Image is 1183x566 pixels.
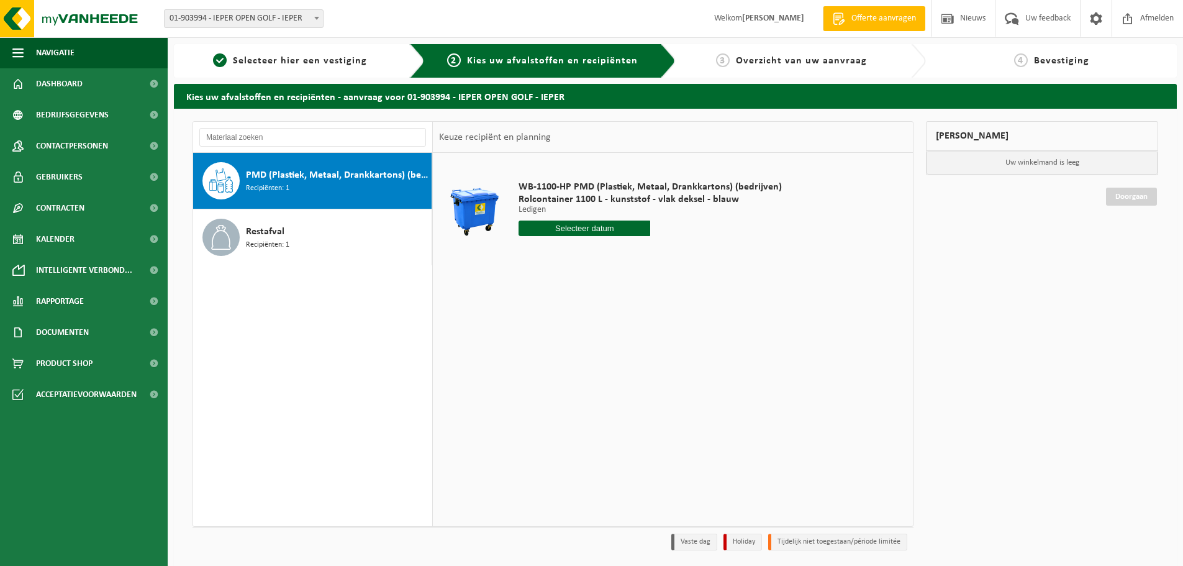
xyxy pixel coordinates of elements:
div: Keuze recipiënt en planning [433,122,557,153]
span: PMD (Plastiek, Metaal, Drankkartons) (bedrijven) [246,168,428,183]
span: 3 [716,53,730,67]
span: Rapportage [36,286,84,317]
span: Navigatie [36,37,75,68]
span: Product Shop [36,348,93,379]
span: Gebruikers [36,162,83,193]
div: [PERSON_NAME] [926,121,1158,151]
span: 1 [213,53,227,67]
li: Tijdelijk niet toegestaan/période limitée [768,534,907,550]
span: Kalender [36,224,75,255]
h2: Kies uw afvalstoffen en recipiënten - aanvraag voor 01-903994 - IEPER OPEN GOLF - IEPER [174,84,1177,108]
span: 4 [1014,53,1028,67]
a: 1Selecteer hier een vestiging [180,53,400,68]
span: Recipiënten: 1 [246,239,289,251]
button: Restafval Recipiënten: 1 [193,209,432,265]
span: WB-1100-HP PMD (Plastiek, Metaal, Drankkartons) (bedrijven) [519,181,782,193]
strong: [PERSON_NAME] [742,14,804,23]
button: PMD (Plastiek, Metaal, Drankkartons) (bedrijven) Recipiënten: 1 [193,153,432,209]
li: Vaste dag [671,534,717,550]
span: Offerte aanvragen [848,12,919,25]
span: 01-903994 - IEPER OPEN GOLF - IEPER [165,10,323,27]
span: Acceptatievoorwaarden [36,379,137,410]
p: Uw winkelmand is leeg [927,151,1158,175]
span: Contracten [36,193,84,224]
span: Bevestiging [1034,56,1089,66]
span: Restafval [246,224,284,239]
span: Kies uw afvalstoffen en recipiënten [467,56,638,66]
input: Selecteer datum [519,221,650,236]
span: Documenten [36,317,89,348]
span: 01-903994 - IEPER OPEN GOLF - IEPER [164,9,324,28]
a: Offerte aanvragen [823,6,925,31]
span: Selecteer hier een vestiging [233,56,367,66]
span: Contactpersonen [36,130,108,162]
p: Ledigen [519,206,782,214]
li: Holiday [723,534,762,550]
span: Rolcontainer 1100 L - kunststof - vlak deksel - blauw [519,193,782,206]
input: Materiaal zoeken [199,128,426,147]
span: Overzicht van uw aanvraag [736,56,867,66]
a: Doorgaan [1106,188,1157,206]
span: Intelligente verbond... [36,255,132,286]
span: Bedrijfsgegevens [36,99,109,130]
span: Recipiënten: 1 [246,183,289,194]
span: 2 [447,53,461,67]
span: Dashboard [36,68,83,99]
